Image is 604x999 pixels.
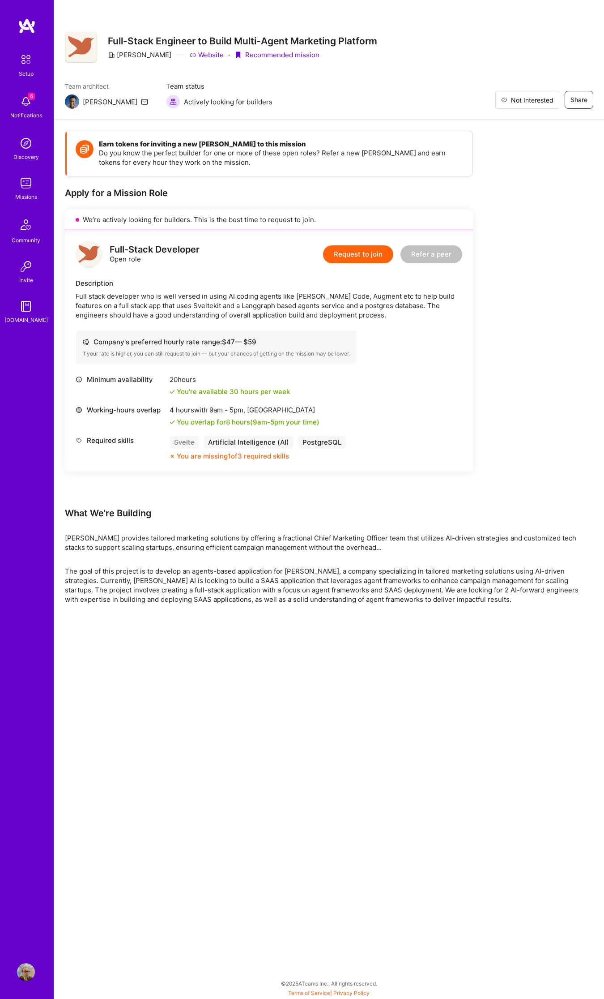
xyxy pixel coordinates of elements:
div: Open role [110,245,200,264]
i: icon Check [170,420,175,425]
div: You're available 30 hours per week [170,387,290,396]
img: Community [15,214,37,236]
div: [DOMAIN_NAME] [4,315,48,325]
img: Token icon [76,140,94,158]
i: icon Tag [76,437,82,444]
div: Full-Stack Developer [110,245,200,254]
span: Actively looking for builders [184,97,272,107]
i: icon Cash [82,339,89,345]
span: 9am - 5pm , [208,406,247,414]
div: Missions [15,192,37,202]
span: Not Interested [511,95,553,105]
div: Recommended mission [234,50,319,60]
img: bell [17,93,35,111]
div: PostgreSQL [298,436,346,449]
button: Not Interested [495,91,559,109]
button: Request to join [323,245,393,263]
span: 9am - 5pm [253,418,284,426]
a: User Avatar [15,963,37,981]
div: Artificial Intelligence (AI) [204,436,293,449]
a: Privacy Policy [333,990,370,996]
i: icon Clock [76,376,82,383]
span: Share [570,95,587,104]
i: icon PurpleRibbon [234,51,242,59]
span: Team status [166,81,272,91]
button: Share [565,91,593,109]
i: icon Check [170,389,175,394]
h3: Full-Stack Engineer to Build Multi-Agent Marketing Platform [108,35,377,47]
span: | [288,990,370,996]
i: icon CompanyGray [108,51,115,59]
img: guide book [17,297,35,315]
div: Minimum availability [76,375,165,384]
div: Setup [19,69,34,78]
div: Required skills [76,436,165,445]
a: Website [189,50,224,60]
img: logo [76,241,102,268]
div: Discovery [13,152,39,162]
span: Team architect [65,81,148,91]
img: Company Logo [65,32,97,64]
div: You overlap for 8 hours ( your time) [177,417,319,427]
div: Description [76,279,462,288]
button: Refer a peer [400,245,462,263]
img: setup [17,50,35,69]
div: [PERSON_NAME] provides tailored marketing solutions by offering a fractional Chief Marketing Offi... [65,533,593,552]
div: Svelte [170,436,199,449]
div: Apply for a Mission Role [65,187,473,199]
img: logo [18,18,36,34]
div: Invite [19,275,33,285]
i: icon Mail [141,98,148,105]
div: We’re actively looking for builders. This is the best time to request to join. [65,210,473,230]
div: 20 hours [170,375,290,384]
i: icon EyeClosed [501,97,507,103]
div: © 2025 ATeams Inc., All rights reserved. [54,972,604,995]
div: If your rate is higher, you can still request to join — but your chances of getting on the missio... [82,350,350,357]
img: Actively looking for builders [166,94,180,109]
div: [PERSON_NAME] [108,50,171,60]
img: Invite [17,257,35,275]
div: Community [12,236,40,245]
div: Full stack developer who is well versed in using AI coding agents like [PERSON_NAME] Code, Augmen... [76,292,462,320]
div: · [228,50,230,60]
img: Team Architect [65,94,79,109]
h4: Earn tokens for inviting a new [PERSON_NAME] to this mission [99,140,464,148]
div: Company's preferred hourly rate range: $ 47 — $ 59 [82,337,350,347]
div: Notifications [10,111,42,120]
div: What We're Building [65,507,593,519]
i: icon World [76,407,82,413]
div: Working-hours overlap [76,405,165,415]
img: teamwork [17,174,35,192]
img: discovery [17,134,35,152]
div: 4 hours with [GEOGRAPHIC_DATA] [170,405,319,415]
i: icon CloseOrange [170,454,175,459]
span: 6 [28,93,35,100]
a: Terms of Service [288,990,330,996]
p: Do you know the perfect builder for one or more of these open roles? Refer a new [PERSON_NAME] an... [99,148,464,167]
p: The goal of this project is to develop an agents-based application for [PERSON_NAME], a company s... [65,566,593,604]
div: You are missing 1 of 3 required skills [177,451,289,461]
div: [PERSON_NAME] [83,97,137,107]
img: User Avatar [17,963,35,981]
